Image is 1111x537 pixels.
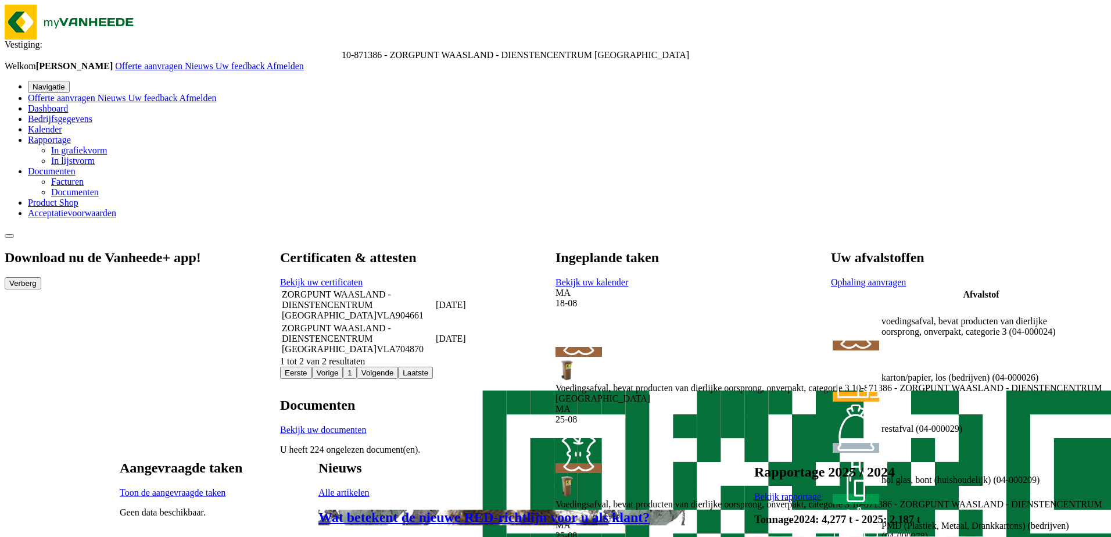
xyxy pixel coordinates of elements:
button: First [280,367,312,379]
a: Bekijk uw documenten [280,425,366,435]
a: Facturen [51,177,84,187]
h3: Tonnage [754,513,920,526]
img: myVanheede [5,5,144,40]
button: Last [398,367,433,379]
a: Ophaling aanvragen [831,277,906,287]
span: Nieuws [98,93,126,103]
a: Bedrijfsgegevens [28,114,92,124]
nav: pagination [280,367,516,379]
td: karton/papier, los (bedrijven) (04-000026) [881,353,1081,403]
a: Nieuws [185,61,216,71]
span: Nieuws [185,61,213,71]
span: Vestiging: [5,40,42,49]
span: Wat betekent de nieuwe RED-richtlijn voor u als klant? [318,510,650,525]
a: Product Shop [28,198,78,207]
a: In lijstvorm [51,156,95,166]
span: Navigatie [33,83,65,91]
a: Afmelden [180,93,217,103]
td: restafval (04-000029) [881,404,1081,454]
td: [DATE] [435,323,479,355]
a: Bekijk uw kalender [555,277,628,287]
button: Next [357,367,399,379]
span: 10-871386 - ZORGPUNT WAASLAND - DIENSTENCENTRUM HOUTMERE - ZWIJNDRECHT [342,50,689,60]
div: MA [555,404,1106,414]
h2: Ingeplande taken [555,250,1106,266]
button: Previous [312,367,343,379]
span: Voedingsafval, bevat producten van dierlijke oorsprong, onverpakt, categorie 3 [555,499,850,509]
strong: [PERSON_NAME] [36,61,113,71]
span: Uw feedback [216,61,265,71]
h2: Certificaten & attesten [280,250,516,266]
a: Afmelden [267,61,304,71]
div: 18-08 [555,298,1106,309]
span: Uw feedback [128,93,178,103]
a: Documenten [51,187,99,197]
h2: Nieuws [318,460,685,476]
span: VLA904661 [377,310,424,320]
a: Rapportage [28,135,71,145]
a: Uw feedback [128,93,180,103]
td: voedingsafval, bevat producten van dierlijke oorsprong, onverpakt, categorie 3 (04-000024) [881,302,1081,352]
a: Toon de aangevraagde taken [120,487,225,497]
button: 1 [343,367,356,379]
a: Bekijk rapportage [754,492,821,502]
img: WB-0140-HPE-BN-01 [555,357,579,381]
a: Alle artikelen [318,488,370,497]
span: 10-871386 - ZORGPUNT WAASLAND - DIENSTENCENTRUM [GEOGRAPHIC_DATA] [555,383,1102,403]
h2: Aangevraagde taken [120,460,242,475]
a: In grafiekvorm [51,145,107,155]
div: 1 tot 2 van 2 resultaten [280,356,516,367]
td: hol glas, bont (huishoudelijk) (04-000209) [881,455,1081,505]
div: MA [555,288,1106,298]
span: Afvalstof [963,289,999,299]
a: Uw feedback [216,61,267,71]
a: Wat betekent de nieuwe RED-richtlijn voor u als klant? [318,510,685,525]
span: VLA704870 [377,344,424,354]
a: Offerte aanvragen [28,93,98,103]
span: Voedingsafval, bevat producten van dierlijke oorsprong, onverpakt, categorie 3 [555,383,850,393]
button: Verberg [5,277,41,289]
a: Dashboard [28,103,68,113]
p: U heeft 224 ongelezen document(en). [280,445,420,455]
span: 2024: 4,277 t - 2025: 2,187 t [794,513,920,525]
p: Geen data beschikbaar. [120,507,242,517]
a: Acceptatievoorwaarden [28,208,116,218]
a: Nieuws [98,93,128,103]
a: Kalender [28,124,62,134]
div: 25-08 [555,414,1106,425]
span: ZORGPUNT WAASLAND - DIENSTENCENTRUM [GEOGRAPHIC_DATA] [282,323,391,354]
h2: Rapportage 2025 / 2024 [754,464,920,480]
button: Navigatie [28,81,70,93]
span: Welkom [5,61,115,71]
a: Documenten [28,166,76,176]
a: Offerte aanvragen [115,61,185,71]
h2: Documenten [280,398,420,413]
td: [DATE] [435,289,479,321]
span: Verberg [9,279,37,288]
h2: Uw afvalstoffen [831,250,1083,266]
span: Offerte aanvragen [115,61,182,71]
span: ZORGPUNT WAASLAND - DIENSTENCENTRUM [GEOGRAPHIC_DATA] [282,289,391,320]
a: Bekijk uw certificaten [280,277,363,287]
span: Offerte aanvragen [28,93,95,103]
